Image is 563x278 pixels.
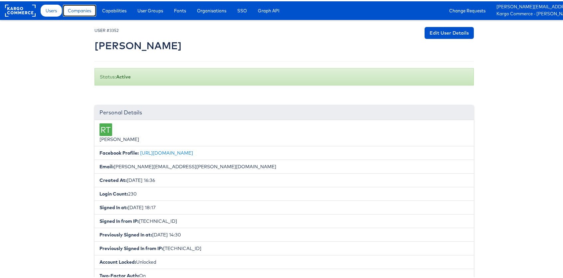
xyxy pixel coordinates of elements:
[132,3,168,15] a: User Groups
[496,2,563,9] a: [PERSON_NAME][EMAIL_ADDRESS][PERSON_NAME][DOMAIN_NAME]
[94,213,474,227] li: [TECHNICAL_ID]
[63,3,96,15] a: Companies
[94,186,474,200] li: 230
[68,6,91,13] span: Companies
[99,162,114,168] b: Email:
[102,6,126,13] span: Capabilities
[94,67,474,84] div: Status:
[94,39,182,50] h2: [PERSON_NAME]
[99,190,128,196] b: Login Count:
[99,122,112,135] div: RT
[425,26,474,38] a: Edit User Details
[94,226,474,240] li: [DATE] 14:30
[99,149,139,155] b: Facebook Profile:
[99,258,136,264] b: Account Locked:
[99,203,128,209] b: Signed In at:
[444,3,490,15] a: Change Requests
[99,217,139,223] b: Signed In from IP:
[99,271,139,277] b: Two-Factor Auth:
[99,230,152,236] b: Previously Signed In at:
[94,172,474,186] li: [DATE] 16:36
[97,3,131,15] a: Capabilities
[197,6,226,13] span: Organisations
[94,119,474,145] li: [PERSON_NAME]
[94,158,474,172] li: [PERSON_NAME][EMAIL_ADDRESS][PERSON_NAME][DOMAIN_NAME]
[253,3,284,15] a: Graph API
[46,6,57,13] span: Users
[174,6,186,13] span: Fonts
[258,6,280,13] span: Graph API
[232,3,252,15] a: SSO
[140,149,193,155] a: [URL][DOMAIN_NAME]
[99,244,163,250] b: Previously Signed In from IP:
[94,254,474,268] li: Unlocked
[94,104,474,119] div: Personal Details
[99,176,127,182] b: Created At:
[41,3,62,15] a: Users
[94,199,474,213] li: [DATE] 18:17
[192,3,231,15] a: Organisations
[169,3,191,15] a: Fonts
[237,6,247,13] span: SSO
[496,9,563,16] a: Kargo Commerce - [PERSON_NAME]
[137,6,163,13] span: User Groups
[94,27,119,32] small: USER #3352
[94,240,474,254] li: [TECHNICAL_ID]
[116,72,131,78] b: Active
